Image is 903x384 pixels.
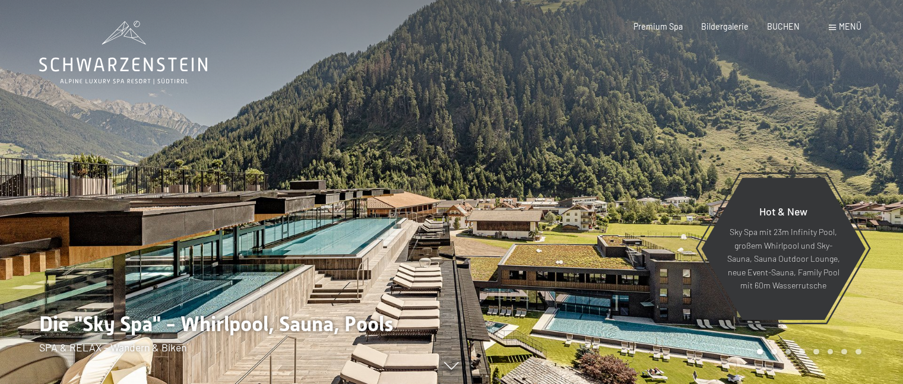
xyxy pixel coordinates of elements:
div: Carousel Page 1 (Current Slide) [757,349,763,355]
div: Carousel Page 2 [771,349,777,355]
span: Menü [839,21,861,31]
p: Sky Spa mit 23m Infinity Pool, großem Whirlpool und Sky-Sauna, Sauna Outdoor Lounge, neue Event-S... [727,226,840,293]
span: Hot & New [759,205,807,218]
a: Bildergalerie [701,21,749,31]
div: Carousel Page 8 [856,349,861,355]
div: Carousel Page 3 [785,349,791,355]
div: Carousel Page 5 [813,349,819,355]
div: Carousel Pagination [753,349,861,355]
a: Premium Spa [633,21,683,31]
div: Carousel Page 4 [799,349,805,355]
div: Carousel Page 7 [841,349,847,355]
a: BUCHEN [767,21,800,31]
div: Carousel Page 6 [828,349,834,355]
a: Hot & New Sky Spa mit 23m Infinity Pool, großem Whirlpool und Sky-Sauna, Sauna Outdoor Lounge, ne... [701,177,866,320]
